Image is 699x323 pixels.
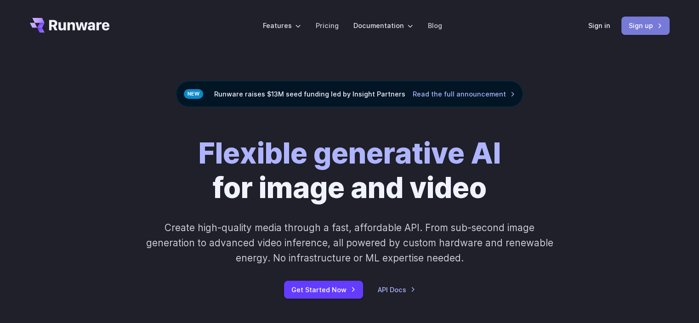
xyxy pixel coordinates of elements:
[588,20,610,31] a: Sign in
[353,20,413,31] label: Documentation
[316,20,339,31] a: Pricing
[145,220,554,266] p: Create high-quality media through a fast, affordable API. From sub-second image generation to adv...
[263,20,301,31] label: Features
[199,136,501,205] h1: for image and video
[284,281,363,299] a: Get Started Now
[176,81,523,107] div: Runware raises $13M seed funding led by Insight Partners
[378,284,415,295] a: API Docs
[199,136,501,170] strong: Flexible generative AI
[621,17,670,34] a: Sign up
[413,89,515,99] a: Read the full announcement
[30,18,110,33] a: Go to /
[428,20,442,31] a: Blog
